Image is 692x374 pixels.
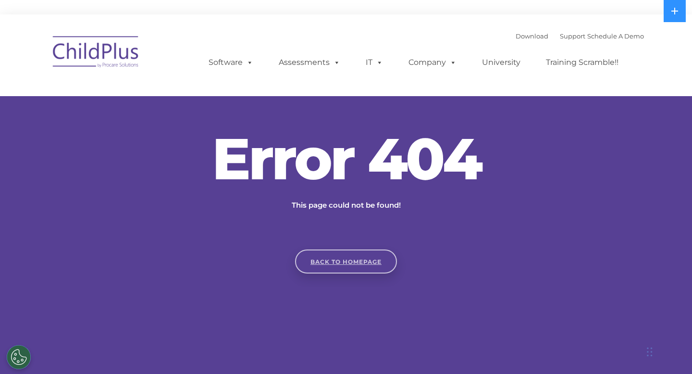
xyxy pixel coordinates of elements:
[472,53,530,72] a: University
[399,53,466,72] a: Company
[48,29,144,77] img: ChildPlus by Procare Solutions
[356,53,393,72] a: IT
[516,32,644,40] font: |
[647,337,653,366] div: Drag
[536,53,628,72] a: Training Scramble!!
[7,345,31,369] button: Cookies Settings
[587,32,644,40] a: Schedule A Demo
[199,53,263,72] a: Software
[202,130,490,187] h2: Error 404
[516,32,548,40] a: Download
[269,53,350,72] a: Assessments
[530,270,692,374] iframe: Chat Widget
[560,32,585,40] a: Support
[245,199,447,211] p: This page could not be found!
[295,249,397,274] a: Back to homepage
